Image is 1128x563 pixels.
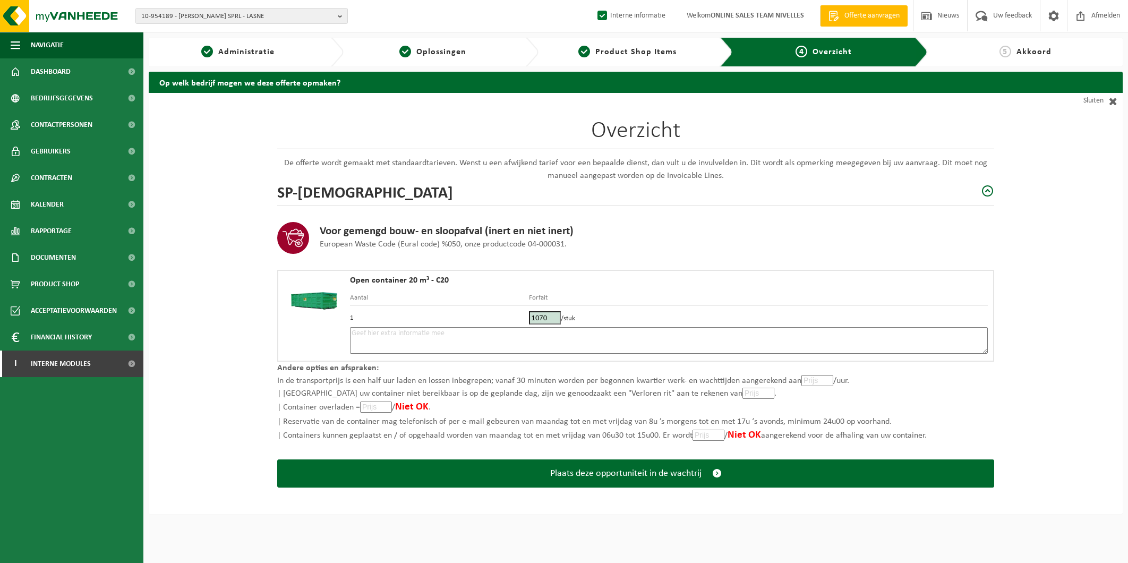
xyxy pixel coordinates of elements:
a: 2Oplossingen [349,46,517,58]
span: 5 [999,46,1011,57]
p: European Waste Code (Eural code) %050, onze productcode 04-000031. [320,238,574,251]
span: 3 [578,46,590,57]
span: Product Shop Items [595,48,677,56]
span: 10-954189 - [PERSON_NAME] SPRL - LASNE [141,8,334,24]
span: Overzicht [813,48,852,56]
a: 5Akkoord [933,46,1117,58]
h2: Op welk bedrijf mogen we deze offerte opmaken? [149,72,1123,92]
p: In de transportprijs is een half uur laden en lossen inbegrepen; vanaf 30 minuten worden per bego... [277,374,994,443]
a: Sluiten [1027,93,1123,109]
span: Kalender [31,191,64,218]
input: Prijs [360,402,392,413]
span: Contactpersonen [31,112,92,138]
span: Bedrijfsgegevens [31,85,93,112]
span: Oplossingen [416,48,466,56]
p: De offerte wordt gemaakt met standaardtarieven. Wenst u een afwijkend tarief voor een bepaalde di... [277,157,994,182]
span: Offerte aanvragen [842,11,902,21]
a: 4Overzicht [741,46,907,58]
span: Acceptatievoorwaarden [31,297,117,324]
th: Aantal [350,293,529,306]
h2: SP-[DEMOGRAPHIC_DATA] [277,182,453,200]
span: Akkoord [1016,48,1052,56]
input: Prijs [693,430,724,441]
span: Rapportage [31,218,72,244]
span: I [11,351,20,377]
input: Prijs [529,311,561,325]
span: Financial History [31,324,92,351]
span: Product Shop [31,271,79,297]
h1: Overzicht [277,120,994,149]
td: 1 [350,306,529,327]
h4: Open container 20 m³ - C20 [350,276,988,285]
input: Prijs [742,388,774,399]
h3: Voor gemengd bouw- en sloopafval (inert en niet inert) [320,225,574,238]
span: Gebruikers [31,138,71,165]
span: 2 [399,46,411,57]
span: Plaats deze opportuniteit in de wachtrij [550,468,702,479]
img: HK-XC-20-GN-00.png [284,276,345,318]
span: Documenten [31,244,76,271]
input: Prijs [801,375,833,386]
a: 3Product Shop Items [544,46,712,58]
strong: ONLINE SALES TEAM NIVELLES [711,12,804,20]
span: Dashboard [31,58,71,85]
span: Navigatie [31,32,64,58]
label: Interne informatie [595,8,665,24]
span: 1 [201,46,213,57]
span: Administratie [218,48,275,56]
a: Offerte aanvragen [820,5,908,27]
th: Forfait [529,293,988,306]
span: Contracten [31,165,72,191]
button: Plaats deze opportuniteit in de wachtrij [277,459,994,488]
td: /stuk [529,306,988,327]
span: Niet OK [728,430,761,440]
a: 1Administratie [154,46,322,58]
span: 4 [796,46,807,57]
p: Andere opties en afspraken: [277,362,994,374]
span: Interne modules [31,351,91,377]
button: 10-954189 - [PERSON_NAME] SPRL - LASNE [135,8,348,24]
span: Niet OK [395,402,429,412]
